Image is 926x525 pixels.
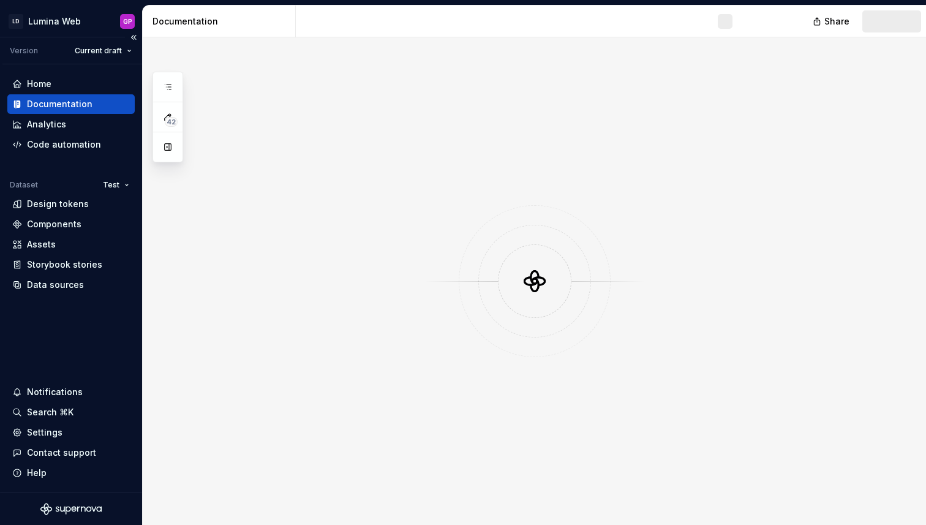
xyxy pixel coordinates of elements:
[824,15,849,28] span: Share
[7,255,135,274] a: Storybook stories
[69,42,137,59] button: Current draft
[7,135,135,154] a: Code automation
[7,214,135,234] a: Components
[27,198,89,210] div: Design tokens
[27,279,84,291] div: Data sources
[7,463,135,483] button: Help
[152,15,290,28] div: Documentation
[807,10,857,32] button: Share
[27,138,101,151] div: Code automation
[27,426,62,439] div: Settings
[27,78,51,90] div: Home
[27,218,81,230] div: Components
[7,94,135,114] a: Documentation
[27,118,66,130] div: Analytics
[7,402,135,422] button: Search ⌘K
[27,386,83,398] div: Notifications
[27,467,47,479] div: Help
[27,98,92,110] div: Documentation
[123,17,132,26] div: GP
[7,115,135,134] a: Analytics
[103,180,119,190] span: Test
[10,46,38,56] div: Version
[7,194,135,214] a: Design tokens
[9,14,23,29] div: LD
[27,447,96,459] div: Contact support
[125,29,142,46] button: Collapse sidebar
[27,238,56,251] div: Assets
[28,15,81,28] div: Lumina Web
[75,46,122,56] span: Current draft
[10,180,38,190] div: Dataset
[7,275,135,295] a: Data sources
[97,176,135,194] button: Test
[27,259,102,271] div: Storybook stories
[7,443,135,463] button: Contact support
[7,235,135,254] a: Assets
[7,74,135,94] a: Home
[7,423,135,442] a: Settings
[165,117,178,127] span: 42
[40,503,102,515] svg: Supernova Logo
[7,382,135,402] button: Notifications
[27,406,73,418] div: Search ⌘K
[2,8,140,34] button: LDLumina WebGP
